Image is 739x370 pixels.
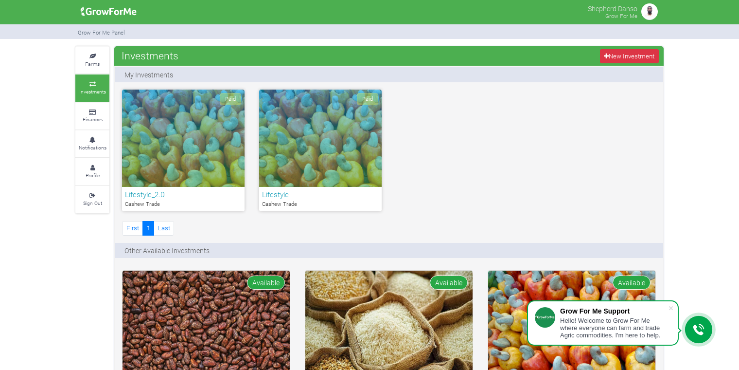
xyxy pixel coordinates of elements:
a: First [122,221,143,235]
small: Grow For Me Panel [78,29,125,36]
small: Notifications [79,144,106,151]
nav: Page Navigation [122,221,174,235]
a: 1 [142,221,154,235]
span: Paid [357,93,378,105]
a: Farms [75,47,109,74]
p: My Investments [124,70,173,80]
p: Shepherd Danso [588,2,637,14]
span: Available [613,276,651,290]
p: Other Available Investments [124,245,210,256]
a: Notifications [75,130,109,157]
small: Grow For Me [605,12,637,19]
span: Available [430,276,468,290]
h6: Lifestyle [262,190,379,199]
h6: Lifestyle_2.0 [125,190,242,199]
a: Last [154,221,174,235]
a: Finances [75,103,109,129]
span: Available [247,276,285,290]
a: Profile [75,158,109,185]
div: Hello! Welcome to Grow For Me where everyone can farm and trade Agric commodities. I'm here to help. [560,317,668,339]
small: Profile [86,172,100,179]
small: Investments [79,88,106,95]
a: New Investment [600,49,659,63]
span: Paid [220,93,241,105]
small: Finances [83,116,103,123]
p: Cashew Trade [262,200,379,208]
p: Cashew Trade [125,200,242,208]
small: Farms [85,60,100,67]
a: Paid Lifestyle Cashew Trade [259,90,382,211]
div: Grow For Me Support [560,307,668,315]
a: Paid Lifestyle_2.0 Cashew Trade [122,90,245,211]
a: Sign Out [75,186,109,213]
img: growforme image [640,2,659,21]
small: Sign Out [83,200,102,206]
span: Investments [119,46,181,65]
a: Investments [75,74,109,101]
img: growforme image [77,2,140,21]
